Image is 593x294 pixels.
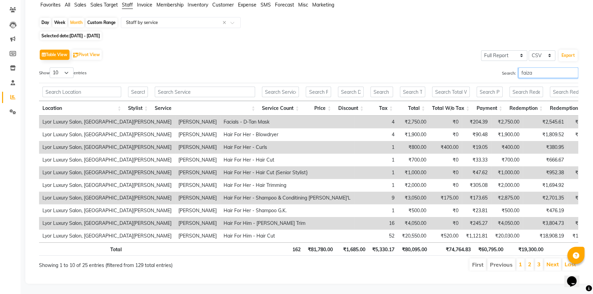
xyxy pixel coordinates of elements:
[491,166,523,179] td: ₹1,000.00
[462,230,491,242] td: ₹1,121.81
[523,128,567,141] td: ₹1,809.52
[565,261,576,268] a: Last
[39,101,125,116] th: Location: activate to sort column ascending
[398,141,430,154] td: ₹800.00
[128,87,148,97] input: Search Stylist
[430,179,462,192] td: ₹0
[40,31,102,40] span: Selected date:
[275,2,294,8] span: Forecast
[188,2,208,8] span: Inventory
[73,53,78,58] img: pivot.png
[398,192,430,204] td: ₹3,050.00
[39,128,175,141] td: Lyor Luxury Salon, [GEOGRAPHIC_DATA][PERSON_NAME]
[39,67,87,78] label: Show entries
[462,154,491,166] td: ₹33.33
[523,154,567,166] td: ₹666.67
[462,204,491,217] td: ₹23.81
[338,87,364,97] input: Search Discount
[564,267,586,287] iframe: chat widget
[260,242,304,256] th: 162
[462,217,491,230] td: ₹245.27
[137,2,152,8] span: Invoice
[156,2,184,8] span: Membership
[462,128,491,141] td: ₹90.48
[398,204,430,217] td: ₹500.00
[430,204,462,217] td: ₹0
[261,2,271,8] span: SMS
[335,101,367,116] th: Discount: activate to sort column ascending
[462,141,491,154] td: ₹19.05
[369,242,398,256] th: ₹5,330.17
[502,67,578,78] label: Search:
[523,166,567,179] td: ₹952.38
[509,87,543,97] input: Search Redemption
[220,141,354,154] td: Hair For Her - Curls
[430,242,474,256] th: ₹74,764.83
[432,87,470,97] input: Search Total W/o Tax
[518,67,578,78] input: Search:
[65,2,70,8] span: All
[122,2,133,8] span: Staff
[223,19,228,26] span: Clear all
[398,116,430,128] td: ₹2,750.00
[398,166,430,179] td: ₹1,000.00
[523,141,567,154] td: ₹380.95
[491,230,523,242] td: ₹20,030.00
[491,154,523,166] td: ₹700.00
[354,230,398,242] td: 52
[175,116,220,128] td: [PERSON_NAME]
[491,179,523,192] td: ₹2,000.00
[220,166,354,179] td: Hair For Her - Hair Cut (Senior Stylist}
[523,217,567,230] td: ₹3,804.73
[537,261,541,268] a: 3
[491,204,523,217] td: ₹500.00
[262,87,299,97] input: Search Service Count
[354,166,398,179] td: 1
[304,242,336,256] th: ₹81,780.00
[398,217,430,230] td: ₹4,050.00
[220,192,354,204] td: Hair For Her - Shampoo & Conditining [PERSON_NAME]'L
[354,192,398,204] td: 9
[68,18,84,27] div: Month
[175,192,220,204] td: [PERSON_NAME]
[546,261,559,268] a: Next
[491,192,523,204] td: ₹2,875.00
[430,217,462,230] td: ₹0
[523,179,567,192] td: ₹1,694.92
[354,128,398,141] td: 4
[39,166,175,179] td: Lyor Luxury Salon, [GEOGRAPHIC_DATA][PERSON_NAME]
[86,18,117,27] div: Custom Range
[151,101,258,116] th: Service: activate to sort column ascending
[175,217,220,230] td: [PERSON_NAME]
[175,166,220,179] td: [PERSON_NAME]
[70,33,100,38] span: [DATE] - [DATE]
[491,141,523,154] td: ₹400.00
[40,50,70,60] button: Table View
[396,101,429,116] th: Total: activate to sort column ascending
[523,204,567,217] td: ₹476.19
[523,192,567,204] td: ₹2,701.35
[312,2,334,8] span: Marketing
[398,179,430,192] td: ₹2,000.00
[220,230,354,242] td: Hair For Him - Hair Cut
[298,2,308,8] span: Misc
[50,67,74,78] select: Showentries
[175,204,220,217] td: [PERSON_NAME]
[354,204,398,217] td: 1
[462,192,491,204] td: ₹173.65
[212,2,234,8] span: Customer
[39,179,175,192] td: Lyor Luxury Salon, [GEOGRAPHIC_DATA][PERSON_NAME]
[462,179,491,192] td: ₹305.08
[430,116,462,128] td: ₹0
[220,116,354,128] td: Facials - D-Tan Mask
[354,154,398,166] td: 1
[306,87,331,97] input: Search Price
[354,217,398,230] td: 16
[523,230,567,242] td: ₹18,908.19
[74,2,86,8] span: Sales
[336,242,369,256] th: ₹1,685.00
[39,217,175,230] td: Lyor Luxury Salon, [GEOGRAPHIC_DATA][PERSON_NAME]
[370,87,393,97] input: Search Tax
[354,179,398,192] td: 1
[462,166,491,179] td: ₹47.62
